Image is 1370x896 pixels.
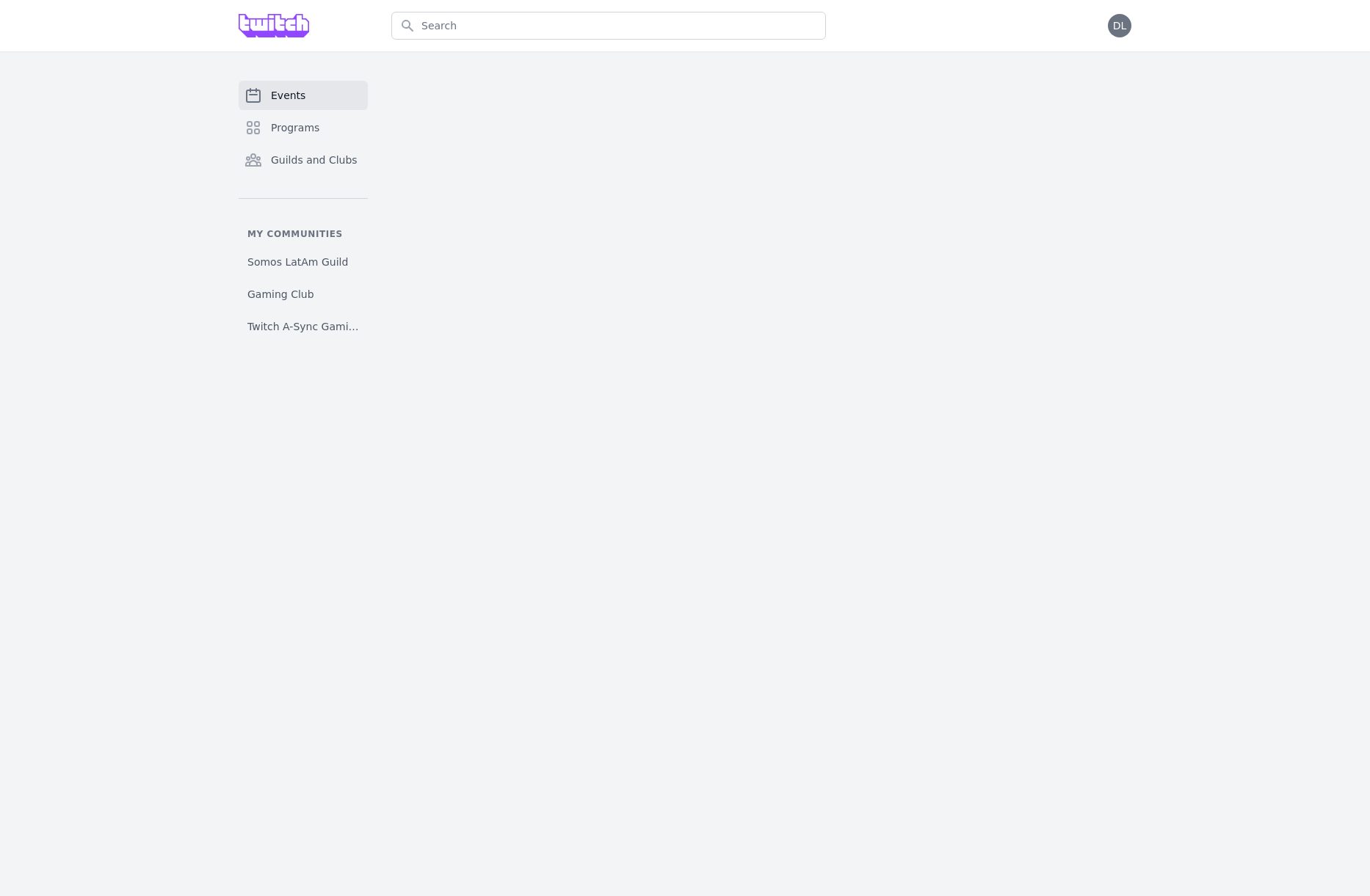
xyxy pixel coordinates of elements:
a: Programs [239,113,368,142]
nav: Sidebar [239,81,368,340]
span: Gaming Club [247,287,314,302]
input: Search [391,12,826,40]
a: Guilds and Clubs [239,145,368,175]
a: Twitch A-Sync Gaming (TAG) Club [239,313,368,340]
span: Guilds and Clubs [271,153,358,167]
a: Gaming Club [239,281,368,307]
span: Events [271,88,305,103]
span: Somos LatAm Guild [247,255,348,269]
img: Grove [239,14,309,37]
span: DL [1113,21,1127,31]
p: My communities [239,228,368,240]
a: Events [239,81,368,110]
a: Somos LatAm Guild [239,249,368,275]
span: Twitch A-Sync Gaming (TAG) Club [247,319,359,334]
span: Programs [271,120,319,135]
button: DL [1108,14,1131,37]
